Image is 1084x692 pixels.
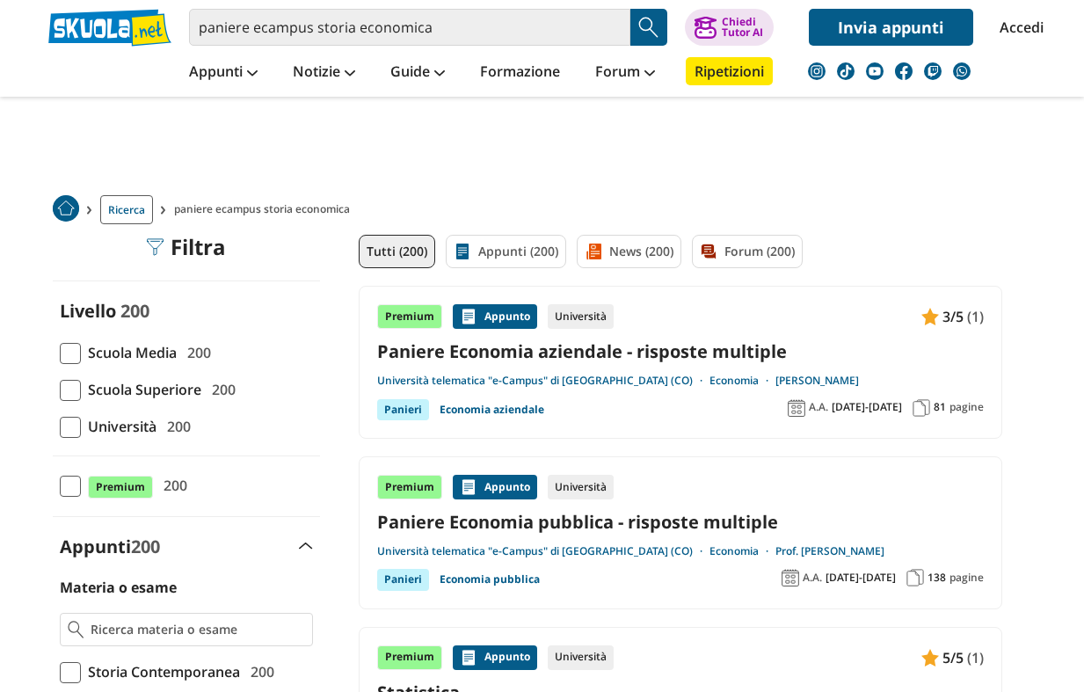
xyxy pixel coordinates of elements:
a: Tutti (200) [359,235,435,268]
img: WhatsApp [953,62,971,80]
label: Materia o esame [60,578,177,597]
img: Ricerca materia o esame [68,621,84,638]
img: Appunti contenuto [921,649,939,667]
span: paniere ecampus storia economica [174,195,357,224]
div: Appunto [453,475,537,499]
a: Economia pubblica [440,569,540,590]
label: Livello [60,299,116,323]
div: Premium [377,645,442,670]
img: Cerca appunti, riassunti o versioni [636,14,662,40]
button: ChiediTutor AI [685,9,774,46]
span: (1) [967,305,984,328]
a: Forum [591,57,659,89]
div: Premium [377,475,442,499]
a: Notizie [288,57,360,89]
img: Appunti contenuto [460,308,477,325]
img: tiktok [837,62,855,80]
a: Ricerca [100,195,153,224]
img: youtube [866,62,884,80]
span: pagine [949,400,984,414]
div: Appunto [453,304,537,329]
img: Pagine [906,569,924,586]
span: Scuola Media [81,341,177,364]
span: Storia Contemporanea [81,660,240,683]
div: Panieri [377,569,429,590]
div: Università [548,304,614,329]
img: Apri e chiudi sezione [299,543,313,550]
a: Home [53,195,79,224]
a: Economia [709,544,775,558]
input: Cerca appunti, riassunti o versioni [189,9,630,46]
img: facebook [895,62,913,80]
span: 200 [205,378,236,401]
span: [DATE]-[DATE] [832,400,902,414]
div: Panieri [377,399,429,420]
a: Economia aziendale [440,399,544,420]
span: Università [81,415,156,438]
div: Filtra [146,235,226,259]
a: Forum (200) [692,235,803,268]
span: 200 [160,415,191,438]
a: Economia [709,374,775,388]
input: Ricerca materia o esame [91,621,304,638]
img: twitch [924,62,942,80]
img: Forum filtro contenuto [700,243,717,260]
a: Guide [386,57,449,89]
span: pagine [949,571,984,585]
img: Appunti filtro contenuto [454,243,471,260]
div: Appunto [453,645,537,670]
span: 200 [156,474,187,497]
img: Filtra filtri mobile [146,238,164,256]
a: [PERSON_NAME] [775,374,859,388]
span: 200 [131,535,160,558]
span: 3/5 [942,305,964,328]
label: Appunti [60,535,160,558]
span: Scuola Superiore [81,378,201,401]
a: Accedi [1000,9,1037,46]
span: 138 [928,571,946,585]
a: Ripetizioni [686,57,773,85]
div: Università [548,645,614,670]
span: 200 [244,660,274,683]
a: News (200) [577,235,681,268]
img: instagram [808,62,826,80]
img: Appunti contenuto [460,478,477,496]
a: Prof. [PERSON_NAME] [775,544,884,558]
img: Anno accademico [782,569,799,586]
span: Premium [88,476,153,499]
div: Università [548,475,614,499]
button: Search Button [630,9,667,46]
span: 200 [180,341,211,364]
img: Appunti contenuto [921,308,939,325]
img: Anno accademico [788,399,805,417]
span: 81 [934,400,946,414]
img: News filtro contenuto [585,243,602,260]
div: Premium [377,304,442,329]
img: Appunti contenuto [460,649,477,667]
span: A.A. [809,400,828,414]
div: Chiedi Tutor AI [722,17,763,38]
a: Invia appunti [809,9,973,46]
a: Università telematica "e-Campus" di [GEOGRAPHIC_DATA] (CO) [377,544,709,558]
a: Appunti [185,57,262,89]
span: 5/5 [942,646,964,669]
span: [DATE]-[DATE] [826,571,896,585]
a: Formazione [476,57,564,89]
a: Paniere Economia pubblica - risposte multiple [377,510,984,534]
span: 200 [120,299,149,323]
span: (1) [967,646,984,669]
a: Università telematica "e-Campus" di [GEOGRAPHIC_DATA] (CO) [377,374,709,388]
span: A.A. [803,571,822,585]
a: Paniere Economia aziendale - risposte multiple [377,339,984,363]
img: Pagine [913,399,930,417]
a: Appunti (200) [446,235,566,268]
img: Home [53,195,79,222]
